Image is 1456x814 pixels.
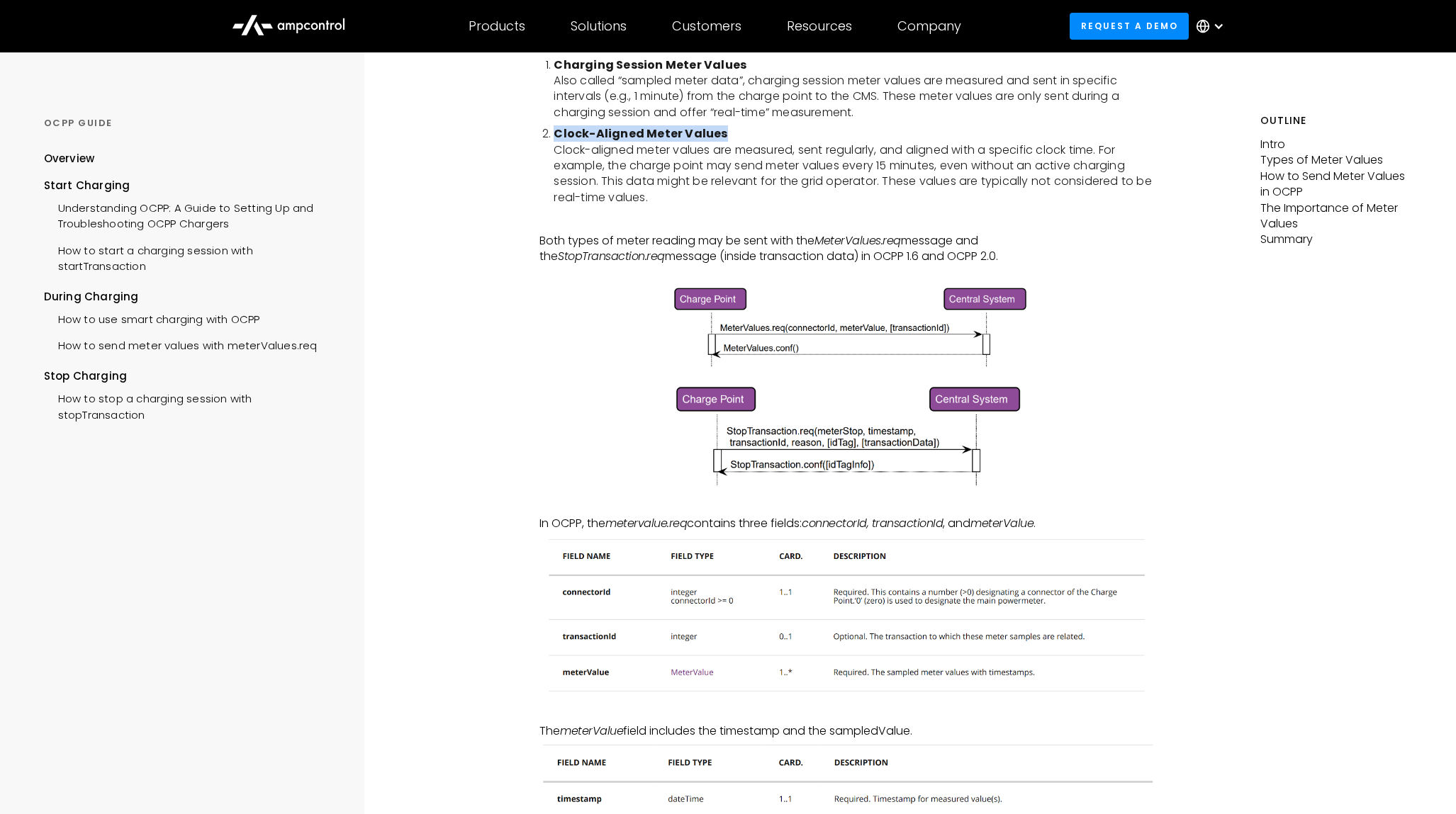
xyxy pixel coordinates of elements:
p: ‍ [539,500,1157,516]
strong: Charging Session Meter Values [554,57,746,73]
div: Overview [44,151,95,166]
strong: Clock-Aligned Meter Values [554,125,727,142]
img: OCPP StopTransaction.req message [663,379,1034,493]
p: ‍ [539,217,1157,232]
img: OCPP MeterValues.req message [663,281,1034,372]
div: Customers [672,18,741,34]
div: Resources [787,18,852,34]
p: The field includes the timestamp and the sampledValue. [539,723,1157,739]
div: Products [469,18,525,34]
p: Intro [1260,137,1412,152]
p: Both types of meter reading may be sent with the message and the message (inside transaction data... [539,233,1157,265]
li: Also called “sampled meter data”, charging session meter values are measured and sent in specific... [554,57,1157,121]
p: ‍ [539,265,1157,281]
div: Start Charging [44,178,335,193]
p: Types of Meter Values [1260,152,1412,168]
div: Company [897,18,961,34]
p: In OCPP, the contains three fields: , and . [539,516,1157,531]
em: meterValue [560,723,623,739]
p: Summary [1260,232,1412,247]
a: Request a demo [1070,13,1189,39]
em: meterValue [970,515,1034,531]
li: Clock-aligned meter values are measured, sent regularly, and aligned with a specific clock time. ... [554,126,1157,205]
div: Solutions [571,18,627,34]
a: How to start a charging session with startTransaction [44,236,335,278]
em: StopTransaction.req [558,248,665,264]
em: MeterValues.req [814,232,901,249]
em: metervalue.req [605,515,687,531]
a: How to send meter values with meterValues.req [44,331,318,357]
em: connectorId, transactionId [802,515,943,531]
a: Overview [44,151,95,177]
img: OCPP metervalue.req fields [539,532,1157,701]
a: How to stop a charging session with stopTransaction [44,384,335,426]
a: Understanding OCPP: A Guide to Setting Up and Troubleshooting OCPP Chargers [44,193,335,236]
p: ‍ [539,708,1157,723]
p: How to Send Meter Values in OCPP [1260,169,1412,200]
div: OCPP GUIDE [44,117,335,130]
div: Stop Charging [44,368,335,384]
a: How to use smart charging with OCPP [44,305,260,331]
p: The Importance of Meter Values [1260,200,1412,232]
h5: Outline [1260,113,1412,128]
div: During Charging [44,289,335,305]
